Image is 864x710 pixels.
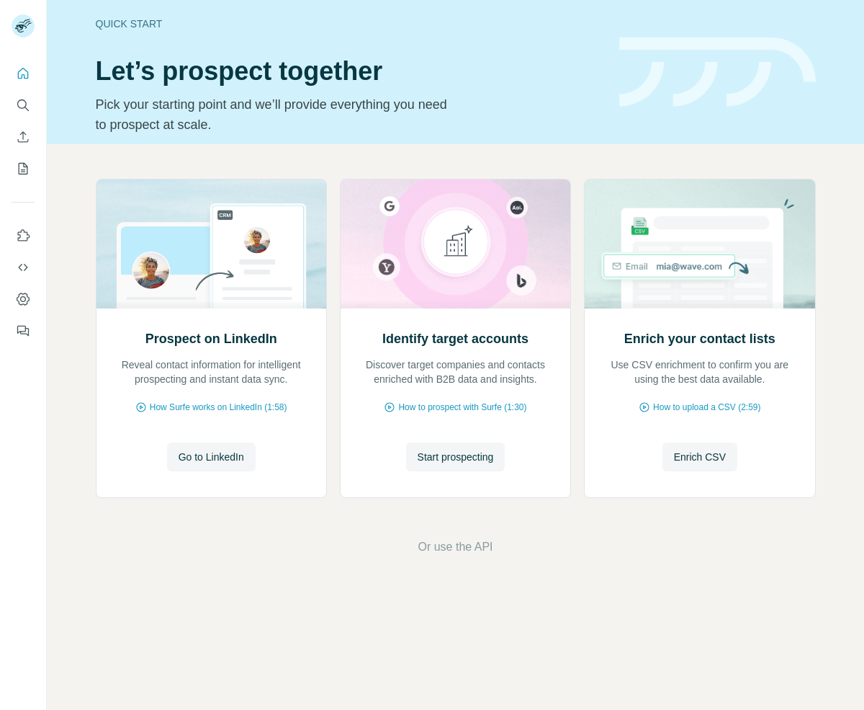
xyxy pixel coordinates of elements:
h2: Identify target accounts [382,329,528,349]
p: Discover target companies and contacts enriched with B2B data and insights. [355,358,556,386]
span: How to prospect with Surfe (1:30) [398,401,526,414]
button: Use Surfe API [12,254,35,280]
h2: Prospect on LinkedIn [145,329,277,349]
p: Reveal contact information for intelligent prospecting and instant data sync. [111,358,312,386]
p: Use CSV enrichment to confirm you are using the best data available. [599,358,800,386]
img: Prospect on LinkedIn [96,179,327,309]
span: Enrich CSV [674,450,726,464]
button: Feedback [12,318,35,344]
span: Go to LinkedIn [179,450,244,464]
button: Use Surfe on LinkedIn [12,223,35,249]
img: Enrich your contact lists [584,179,815,309]
button: Quick start [12,61,35,86]
img: Identify target accounts [340,179,571,309]
button: Dashboard [12,286,35,312]
span: How to upload a CSV (2:59) [653,401,760,414]
button: My lists [12,156,35,182]
h1: Let’s prospect together [96,57,602,86]
button: Or use the API [418,538,492,556]
button: Go to LinkedIn [167,443,256,471]
span: How Surfe works on LinkedIn (1:58) [150,401,287,414]
h2: Enrich your contact lists [624,329,775,349]
img: banner [619,37,816,107]
button: Start prospecting [406,443,505,471]
p: Pick your starting point and we’ll provide everything you need to prospect at scale. [96,94,456,135]
button: Enrich CSV [662,443,737,471]
div: Quick start [96,17,602,31]
button: Enrich CSV [12,124,35,150]
button: Search [12,92,35,118]
span: Start prospecting [418,450,494,464]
